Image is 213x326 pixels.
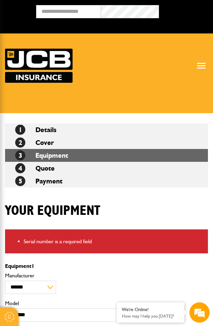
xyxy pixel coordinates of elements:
[159,5,208,16] button: Broker Login
[15,126,56,134] a: 1Details
[15,125,25,135] span: 1
[5,162,208,175] li: Quote
[5,203,100,219] h1: Your equipment
[122,314,179,319] p: How may I help you today?
[15,176,25,186] span: 5
[5,301,172,306] label: Model
[5,49,73,83] img: JCB Insurance Services logo
[5,175,208,187] li: Payment
[5,49,73,83] a: JCB Insurance Services
[15,163,25,173] span: 4
[5,149,208,162] li: Equipment
[15,150,25,160] span: 3
[31,263,34,269] span: 1
[122,307,179,312] div: We're Online!
[5,273,172,278] label: Manufacturer
[15,139,54,147] a: 2Cover
[5,264,172,269] p: Equipment
[24,237,203,246] li: Serial number is a required field
[15,137,25,148] span: 2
